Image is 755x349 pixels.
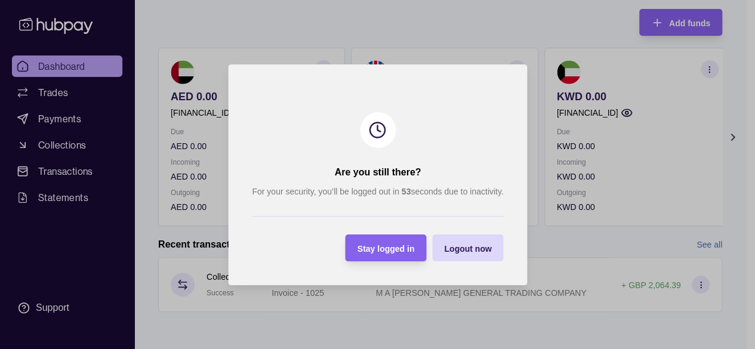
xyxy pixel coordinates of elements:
button: Stay logged in [345,234,426,261]
span: Logout now [444,243,491,253]
strong: 53 [401,187,411,196]
span: Stay logged in [357,243,414,253]
p: For your security, you’ll be logged out in seconds due to inactivity. [252,185,503,198]
button: Logout now [432,234,503,261]
h2: Are you still there? [334,166,421,179]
